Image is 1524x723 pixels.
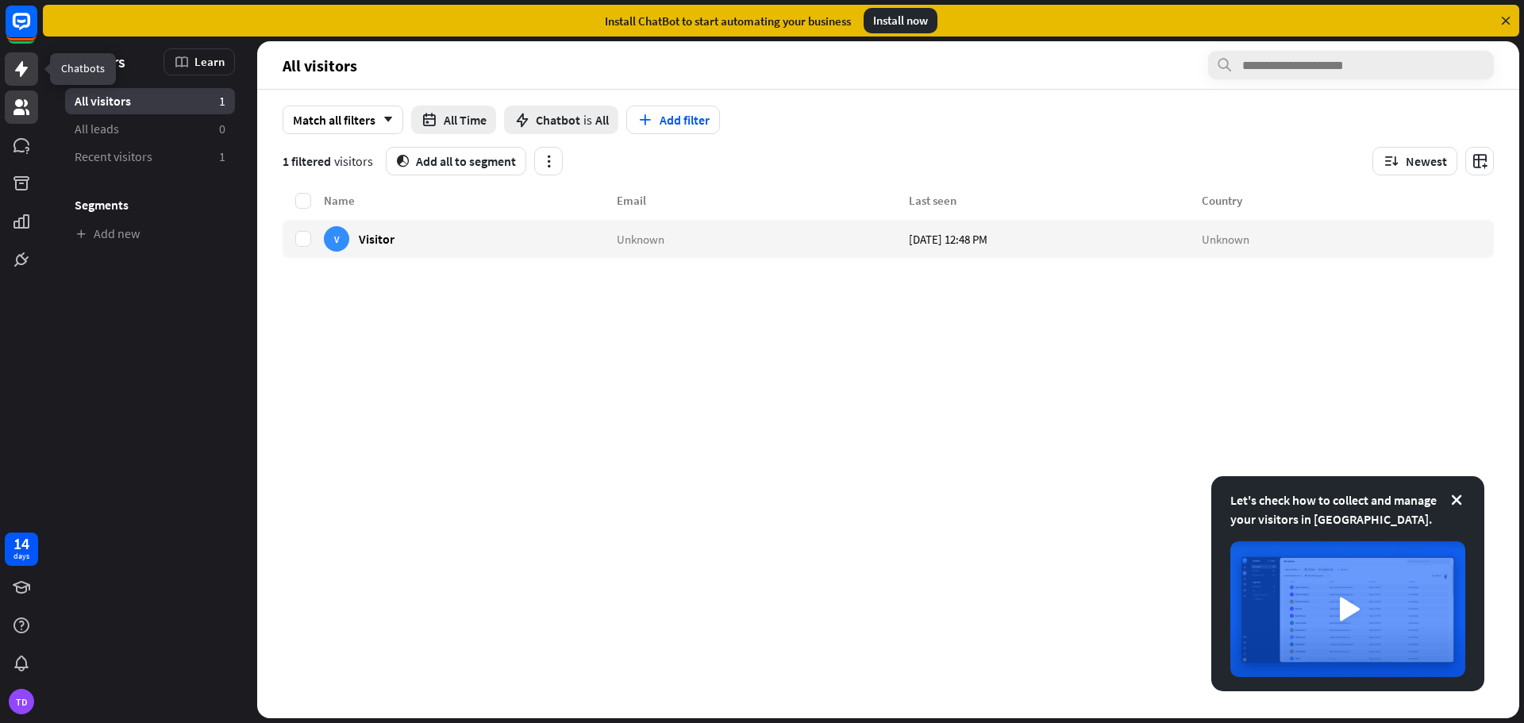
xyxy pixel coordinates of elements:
[583,112,592,128] span: is
[411,106,496,134] button: All Time
[75,121,119,137] span: All leads
[1372,147,1457,175] button: Newest
[5,533,38,566] a: 14 days
[595,112,609,128] span: All
[386,147,526,175] button: segmentAdd all to segment
[75,52,125,71] span: Visitors
[194,54,225,69] span: Learn
[359,231,394,246] span: Visitor
[324,226,349,252] div: V
[219,148,225,165] aside: 1
[13,6,60,54] button: Open LiveChat chat widget
[1230,490,1465,529] div: Let's check how to collect and manage your visitors in [GEOGRAPHIC_DATA].
[65,116,235,142] a: All leads 0
[65,144,235,170] a: Recent visitors 1
[617,231,664,246] span: Unknown
[1202,193,1495,208] div: Country
[283,153,331,169] span: 1 filtered
[65,221,235,247] a: Add new
[13,551,29,562] div: days
[375,115,393,125] i: arrow_down
[283,56,357,75] span: All visitors
[324,193,617,208] div: Name
[75,93,131,110] span: All visitors
[283,106,403,134] div: Match all filters
[219,93,225,110] aside: 1
[13,536,29,551] div: 14
[9,689,34,714] div: TD
[617,193,910,208] div: Email
[75,148,152,165] span: Recent visitors
[1202,231,1249,246] span: Unknown
[626,106,720,134] button: Add filter
[1230,541,1465,677] img: image
[909,193,1202,208] div: Last seen
[909,231,987,246] span: [DATE] 12:48 PM
[219,121,225,137] aside: 0
[536,112,580,128] span: Chatbot
[334,153,373,169] span: visitors
[605,13,851,29] div: Install ChatBot to start automating your business
[396,155,410,167] i: segment
[864,8,937,33] div: Install now
[65,197,235,213] h3: Segments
